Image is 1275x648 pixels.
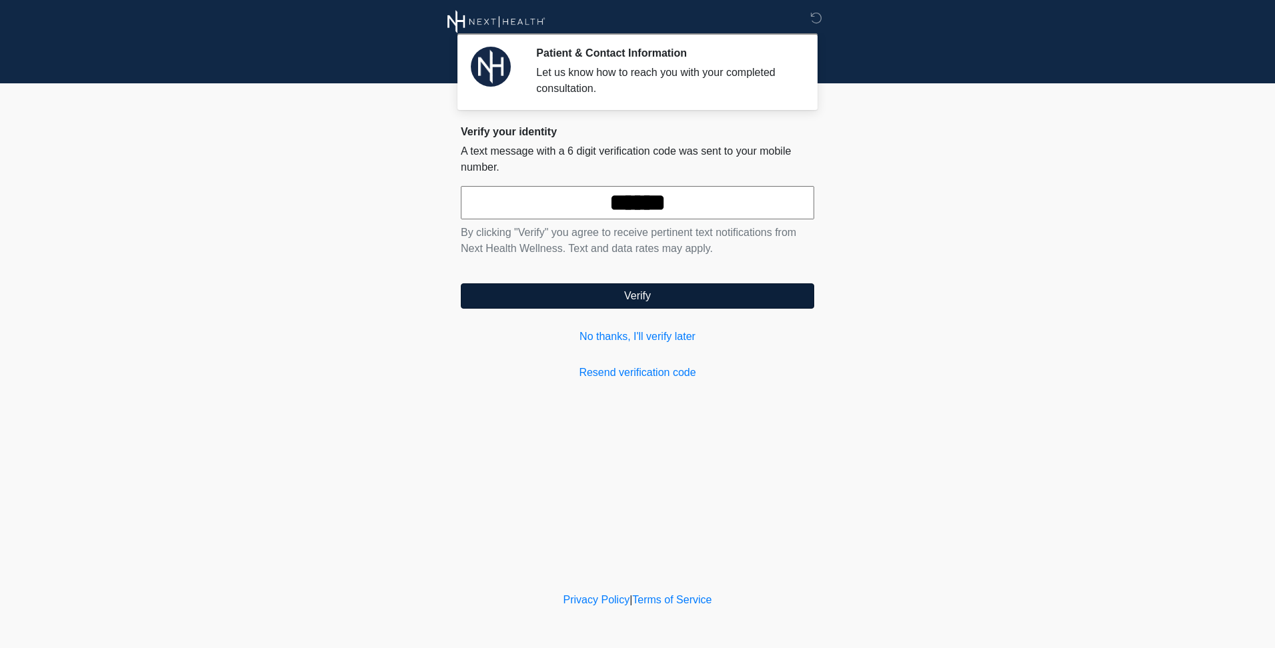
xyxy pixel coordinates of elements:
[563,594,630,605] a: Privacy Policy
[461,365,814,381] a: Resend verification code
[461,125,814,138] h2: Verify your identity
[461,225,814,257] p: By clicking "Verify" you agree to receive pertinent text notifications from Next Health Wellness....
[536,65,794,97] div: Let us know how to reach you with your completed consultation.
[629,594,632,605] a: |
[471,47,511,87] img: Agent Avatar
[461,143,814,175] p: A text message with a 6 digit verification code was sent to your mobile number.
[461,329,814,345] a: No thanks, I'll verify later
[447,10,545,33] img: Next Health Wellness Logo
[461,283,814,309] button: Verify
[536,47,794,59] h2: Patient & Contact Information
[632,594,712,605] a: Terms of Service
